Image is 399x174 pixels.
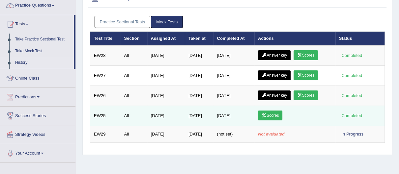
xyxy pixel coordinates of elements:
[213,106,254,126] td: [DATE]
[147,126,185,143] td: [DATE]
[258,111,282,120] a: Scores
[339,131,366,137] div: In Progress
[339,92,365,99] div: Completed
[90,106,121,126] td: EW25
[90,32,121,45] th: Test Title
[0,15,74,32] a: Tests
[90,86,121,106] td: EW26
[339,52,365,59] div: Completed
[0,69,75,86] a: Online Class
[258,132,284,137] em: Not evaluated
[213,45,254,66] td: [DATE]
[213,86,254,106] td: [DATE]
[147,106,185,126] td: [DATE]
[339,112,365,119] div: Completed
[185,45,214,66] td: [DATE]
[294,90,318,100] a: Scores
[90,126,121,143] td: EW29
[258,50,291,60] a: Answer key
[12,57,74,69] a: History
[217,132,233,137] span: (not set)
[185,32,214,45] th: Taken at
[121,126,147,143] td: All
[151,16,183,28] a: Mock Tests
[0,125,75,142] a: Strategy Videos
[254,32,335,45] th: Actions
[121,32,147,45] th: Section
[90,45,121,66] td: EW28
[121,45,147,66] td: All
[0,107,75,123] a: Success Stories
[185,66,214,86] td: [DATE]
[339,72,365,79] div: Completed
[121,66,147,86] td: All
[95,16,151,28] a: Practice Sectional Tests
[258,90,291,100] a: Answer key
[121,106,147,126] td: All
[213,32,254,45] th: Completed At
[0,88,75,104] a: Predictions
[121,86,147,106] td: All
[185,106,214,126] td: [DATE]
[90,66,121,86] td: EW27
[213,66,254,86] td: [DATE]
[335,32,385,45] th: Status
[12,34,74,45] a: Take Practice Sectional Test
[147,32,185,45] th: Assigned At
[147,86,185,106] td: [DATE]
[147,45,185,66] td: [DATE]
[147,66,185,86] td: [DATE]
[258,70,291,80] a: Answer key
[12,45,74,57] a: Take Mock Test
[294,70,318,80] a: Scores
[0,144,75,161] a: Your Account
[185,126,214,143] td: [DATE]
[185,86,214,106] td: [DATE]
[294,50,318,60] a: Scores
